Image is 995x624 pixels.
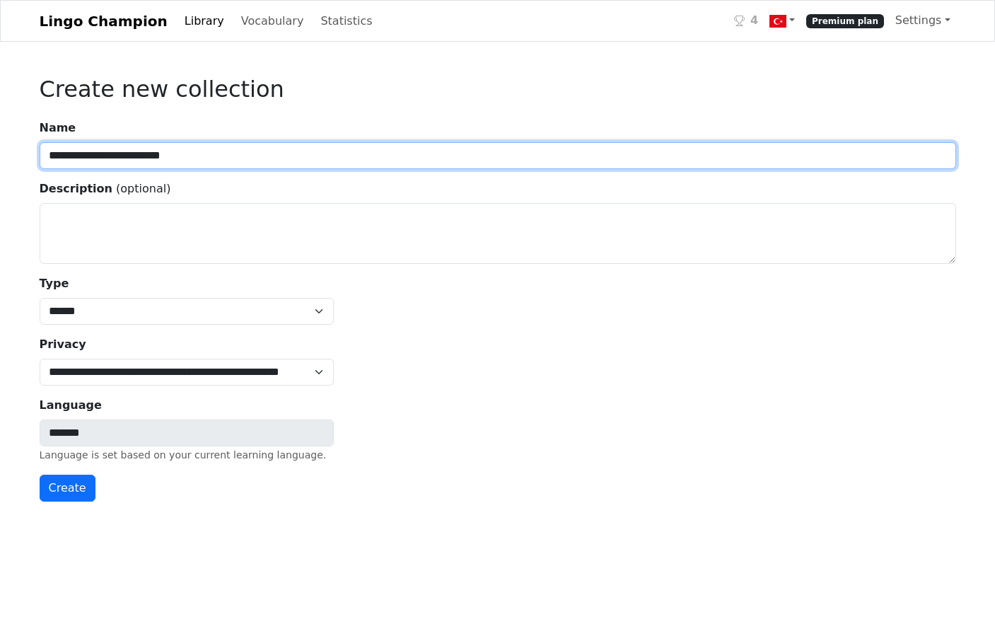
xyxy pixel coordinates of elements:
a: 4 [728,6,764,35]
label: (optional) [40,180,171,197]
a: Library [179,7,230,35]
img: tr.svg [769,13,786,30]
a: Statistics [315,7,378,35]
button: Create [40,475,95,502]
strong: Language [40,398,102,412]
strong: Privacy [40,337,86,351]
a: Premium plan [801,6,890,35]
small: Language is set based on your current learning language. [40,449,327,461]
a: Settings [890,6,956,35]
strong: Name [40,121,76,134]
strong: Type [40,277,69,290]
span: Premium plan [806,14,884,28]
strong: Description [40,182,112,195]
h2: Create new collection [40,76,956,103]
a: Vocabulary [235,7,310,35]
a: Lingo Champion [40,7,168,35]
span: 4 [750,12,758,29]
